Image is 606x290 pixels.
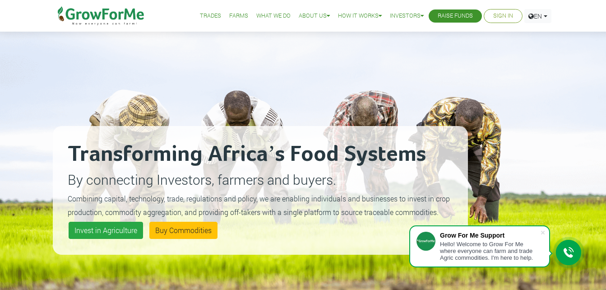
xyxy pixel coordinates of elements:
[390,11,424,21] a: Investors
[440,232,540,239] div: Grow For Me Support
[440,241,540,261] div: Hello! Welcome to Grow For Me where everyone can farm and trade Agric commodities. I'm here to help.
[68,194,450,217] small: Combining capital, technology, trade, regulations and policy, we are enabling individuals and bus...
[149,222,217,239] a: Buy Commodities
[200,11,221,21] a: Trades
[256,11,291,21] a: What We Do
[338,11,382,21] a: How it Works
[493,11,513,21] a: Sign In
[299,11,330,21] a: About Us
[68,141,453,168] h2: Transforming Africa’s Food Systems
[524,9,551,23] a: EN
[69,222,143,239] a: Invest in Agriculture
[229,11,248,21] a: Farms
[438,11,473,21] a: Raise Funds
[68,169,453,190] p: By connecting Investors, farmers and buyers.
